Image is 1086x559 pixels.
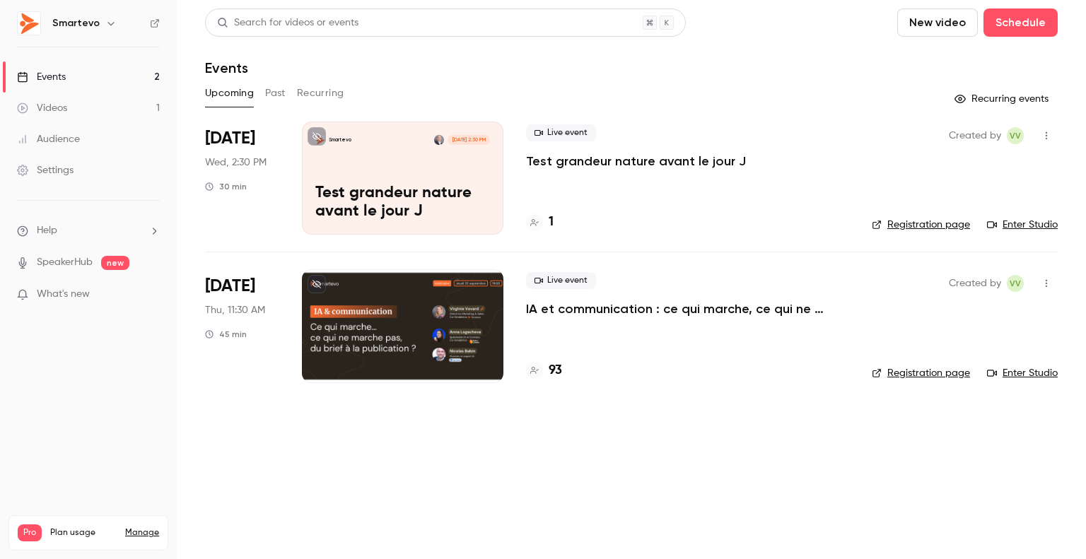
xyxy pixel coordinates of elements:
[205,303,265,317] span: Thu, 11:30 AM
[17,223,160,238] li: help-dropdown-opener
[1010,275,1021,292] span: VV
[205,59,248,76] h1: Events
[434,135,444,145] img: Eric Ohleyer
[297,82,344,105] button: Recurring
[217,16,358,30] div: Search for videos or events
[17,70,66,84] div: Events
[205,155,267,170] span: Wed, 2:30 PM
[949,275,1001,292] span: Created by
[948,88,1058,110] button: Recurring events
[17,132,80,146] div: Audience
[205,329,247,340] div: 45 min
[143,288,160,301] iframe: Noticeable Trigger
[17,101,67,115] div: Videos
[265,82,286,105] button: Past
[897,8,978,37] button: New video
[1007,127,1024,144] span: Virginie Vovard
[52,16,100,30] h6: Smartevo
[1010,127,1021,144] span: VV
[101,256,129,270] span: new
[125,527,159,539] a: Manage
[983,8,1058,37] button: Schedule
[526,361,562,380] a: 93
[526,124,596,141] span: Live event
[205,82,254,105] button: Upcoming
[949,127,1001,144] span: Created by
[549,213,554,232] h4: 1
[872,366,970,380] a: Registration page
[205,275,255,298] span: [DATE]
[50,527,117,539] span: Plan usage
[526,153,746,170] a: Test grandeur nature avant le jour J
[18,12,40,35] img: Smartevo
[526,272,596,289] span: Live event
[205,127,255,150] span: [DATE]
[526,300,849,317] a: IA et communication : ce qui marche, ce qui ne marche pas...du brief à la publication ?
[526,213,554,232] a: 1
[872,218,970,232] a: Registration page
[987,366,1058,380] a: Enter Studio
[329,136,351,143] p: Smartevo
[549,361,562,380] h4: 93
[37,255,93,270] a: SpeakerHub
[448,135,489,145] span: [DATE] 2:30 PM
[1007,275,1024,292] span: Virginie Vovard
[37,287,90,302] span: What's new
[987,218,1058,232] a: Enter Studio
[302,122,503,235] a: Test grandeur nature avant le jour JSmartevoEric Ohleyer[DATE] 2:30 PMTest grandeur nature avant ...
[18,524,42,541] span: Pro
[315,184,490,221] p: Test grandeur nature avant le jour J
[205,122,279,235] div: Sep 24 Wed, 2:30 PM (Europe/Paris)
[37,223,57,238] span: Help
[17,163,74,177] div: Settings
[205,181,247,192] div: 30 min
[205,269,279,382] div: Sep 25 Thu, 11:30 AM (Europe/Paris)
